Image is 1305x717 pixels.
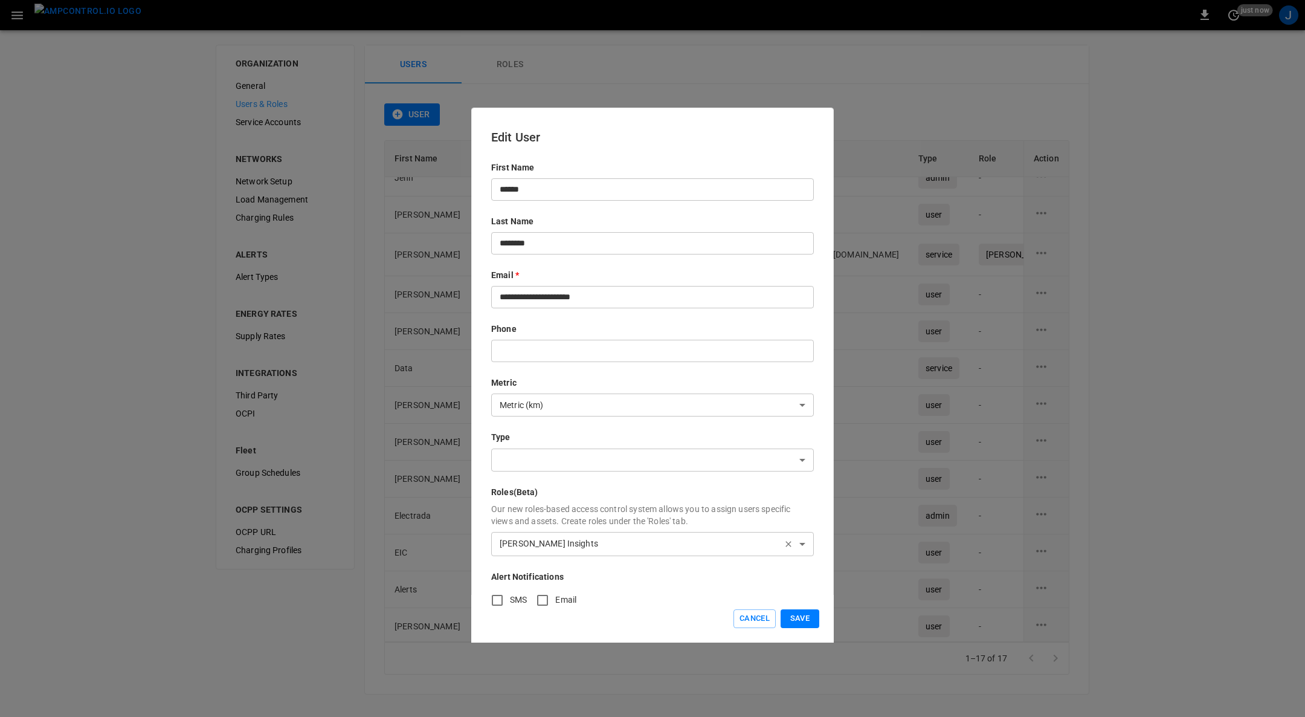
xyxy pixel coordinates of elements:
span: SMS [510,594,527,606]
p: Email [491,269,814,281]
p: Type [491,431,814,443]
h6: Edit User [491,128,814,161]
button: Cancel [733,609,776,628]
button: Save [781,609,819,628]
p: Last Name [491,215,814,227]
span: Email [555,594,576,606]
p: Alert Notifications [491,571,814,583]
div: Metric (km) [491,394,814,417]
p: Metric [491,377,814,389]
p: First Name [491,161,814,174]
p: Roles (Beta) [491,486,814,498]
p: Our new roles-based access control system allows you to assign users specific views and assets. C... [491,503,814,527]
div: [PERSON_NAME] Insights [491,533,773,555]
p: Phone [491,323,814,335]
